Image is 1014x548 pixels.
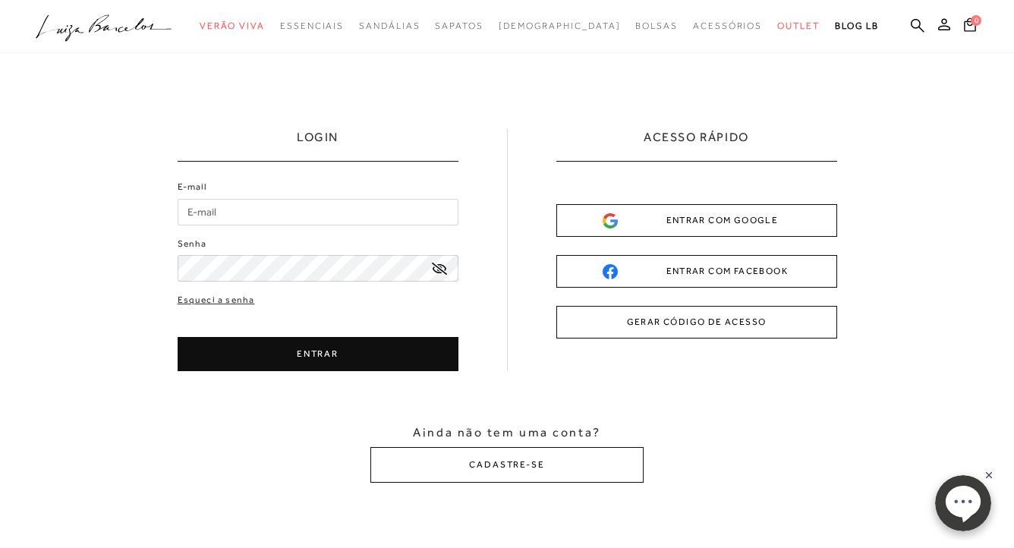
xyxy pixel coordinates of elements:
label: E-mail [178,180,208,194]
a: categoryNavScreenReaderText [635,12,678,40]
button: 0 [959,17,981,37]
a: categoryNavScreenReaderText [359,12,420,40]
a: categoryNavScreenReaderText [280,12,344,40]
h2: ACESSO RÁPIDO [644,129,749,161]
a: categoryNavScreenReaderText [200,12,265,40]
a: categoryNavScreenReaderText [435,12,483,40]
span: Outlet [777,20,820,31]
span: Acessórios [693,20,762,31]
span: Ainda não tem uma conta? [413,424,600,441]
span: Sandálias [359,20,420,31]
span: Verão Viva [200,20,265,31]
label: Senha [178,237,207,251]
a: categoryNavScreenReaderText [777,12,820,40]
a: categoryNavScreenReaderText [693,12,762,40]
span: Sapatos [435,20,483,31]
div: ENTRAR COM FACEBOOK [603,263,791,279]
a: exibir senha [432,263,447,274]
button: ENTRAR [178,337,458,371]
span: Essenciais [280,20,344,31]
a: noSubCategoriesText [499,12,621,40]
h1: LOGIN [297,129,339,161]
span: 0 [971,15,981,26]
input: E-mail [178,199,458,225]
div: ENTRAR COM GOOGLE [603,213,791,228]
span: Bolsas [635,20,678,31]
button: CADASTRE-SE [370,447,644,483]
button: ENTRAR COM GOOGLE [556,204,837,237]
button: GERAR CÓDIGO DE ACESSO [556,306,837,339]
a: BLOG LB [835,12,879,40]
a: Esqueci a senha [178,293,255,307]
span: [DEMOGRAPHIC_DATA] [499,20,621,31]
span: BLOG LB [835,20,879,31]
button: ENTRAR COM FACEBOOK [556,255,837,288]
